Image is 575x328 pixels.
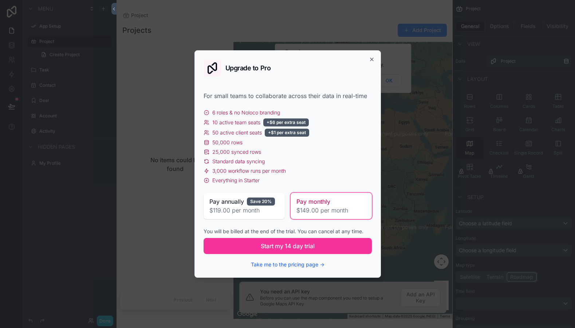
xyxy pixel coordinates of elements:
[212,148,261,156] span: 25,000 synced rows
[212,177,260,184] span: Everything in Starter
[212,167,286,175] span: 3,000 workflow runs per month
[296,206,366,215] span: $149.00 per month
[212,129,262,136] span: 50 active client seats
[209,206,279,215] span: $119.00 per month
[212,139,243,146] span: 50,000 rows
[225,65,271,71] h2: Upgrade to Pro
[263,118,309,126] div: +$6 per extra seat
[251,261,324,268] button: Take me to the pricing page →
[369,56,375,62] button: Close
[209,197,244,206] span: Pay annually
[204,91,372,100] div: For small teams to collaborate across their data in real-time
[212,119,260,126] span: 10 active team seats
[204,238,372,254] button: Start my 14 day trial
[204,228,372,235] div: You will be billed at the end of the trial. You can cancel at any time.
[265,129,309,137] div: +$1 per extra seat
[261,242,315,250] span: Start my 14 day trial
[212,158,265,165] span: Standard data syncing
[247,198,275,206] div: Save 20%
[296,197,330,206] span: Pay monthly
[212,109,280,116] span: 6 roles & no Noloco branding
